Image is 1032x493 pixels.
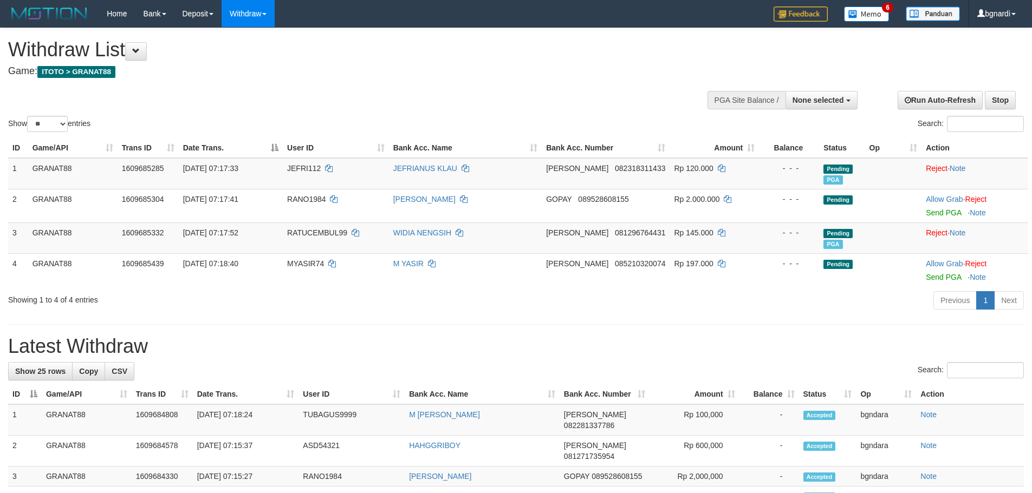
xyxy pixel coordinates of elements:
[823,165,853,174] span: Pending
[8,5,90,22] img: MOTION_logo.png
[921,222,1028,253] td: ·
[856,404,916,436] td: bgndara
[298,404,405,436] td: TUBAGUS9999
[28,158,118,189] td: GRANAT88
[8,189,28,222] td: 2
[8,158,28,189] td: 1
[8,404,42,436] td: 1
[650,436,739,466] td: Rp 600,000
[906,6,960,21] img: panduan.png
[132,466,193,487] td: 1609684330
[122,259,164,268] span: 1609685439
[8,253,28,287] td: 4
[926,228,947,237] a: Reject
[8,466,42,487] td: 3
[389,138,542,158] th: Bank Acc. Name: activate to sort column ascending
[823,240,842,249] span: Marked by bgndara
[926,259,965,268] span: ·
[786,91,858,109] button: None selected
[592,472,642,481] span: Copy 089528608155 to clipboard
[803,411,836,420] span: Accepted
[763,258,815,269] div: - - -
[393,195,456,203] a: [PERSON_NAME]
[799,384,856,404] th: Status: activate to sort column ascending
[183,164,238,173] span: [DATE] 07:17:33
[42,404,132,436] td: GRANAT88
[947,362,1024,378] input: Search:
[8,138,28,158] th: ID
[970,273,986,281] a: Note
[739,404,799,436] td: -
[8,362,73,380] a: Show 25 rows
[564,452,614,461] span: Copy 081271735954 to clipboard
[564,410,626,419] span: [PERSON_NAME]
[546,195,572,203] span: GOPAY
[409,410,480,419] a: M [PERSON_NAME]
[763,163,815,174] div: - - -
[674,228,713,237] span: Rp 145.000
[542,138,670,158] th: Bank Acc. Number: activate to sort column ascending
[28,253,118,287] td: GRANAT88
[287,195,326,203] span: RANO1984
[8,66,677,77] h4: Game:
[118,138,179,158] th: Trans ID: activate to sort column ascending
[183,195,238,203] span: [DATE] 07:17:41
[37,66,115,78] span: ITOTO > GRANAT88
[650,404,739,436] td: Rp 100,000
[298,436,405,466] td: ASD54321
[193,436,299,466] td: [DATE] 07:15:37
[739,436,799,466] td: -
[739,384,799,404] th: Balance: activate to sort column ascending
[28,222,118,253] td: GRANAT88
[994,291,1024,310] a: Next
[921,253,1028,287] td: ·
[393,228,451,237] a: WIDIA NENGSIH
[926,273,961,281] a: Send PGA
[615,228,665,237] span: Copy 081296764431 to clipboard
[926,195,965,203] span: ·
[920,441,937,450] a: Note
[793,96,844,104] span: None selected
[193,384,299,404] th: Date Trans.: activate to sort column ascending
[564,472,589,481] span: GOPAY
[578,195,628,203] span: Copy 089528608155 to clipboard
[409,441,460,450] a: HAHGGRIBOY
[393,259,424,268] a: M YASIR
[819,138,865,158] th: Status
[28,138,118,158] th: Game/API: activate to sort column ascending
[8,336,1024,357] h1: Latest Withdraw
[918,116,1024,132] label: Search:
[8,222,28,253] td: 3
[921,158,1028,189] td: ·
[708,91,786,109] div: PGA Site Balance /
[105,362,134,380] a: CSV
[112,367,127,376] span: CSV
[132,436,193,466] td: 1609684578
[856,384,916,404] th: Op: activate to sort column ascending
[8,290,422,305] div: Showing 1 to 4 of 4 entries
[27,116,68,132] select: Showentries
[298,384,405,404] th: User ID: activate to sort column ascending
[950,164,966,173] a: Note
[8,436,42,466] td: 2
[670,138,759,158] th: Amount: activate to sort column ascending
[179,138,283,158] th: Date Trans.: activate to sort column descending
[674,164,713,173] span: Rp 120.000
[844,6,890,22] img: Button%20Memo.svg
[920,410,937,419] a: Note
[950,228,966,237] a: Note
[926,208,961,217] a: Send PGA
[933,291,977,310] a: Previous
[916,384,1024,404] th: Action
[970,208,986,217] a: Note
[985,91,1016,109] a: Stop
[546,164,608,173] span: [PERSON_NAME]
[965,259,987,268] a: Reject
[42,466,132,487] td: GRANAT88
[560,384,650,404] th: Bank Acc. Number: activate to sort column ascending
[79,367,98,376] span: Copy
[122,228,164,237] span: 1609685332
[976,291,995,310] a: 1
[920,472,937,481] a: Note
[287,259,324,268] span: MYASIR74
